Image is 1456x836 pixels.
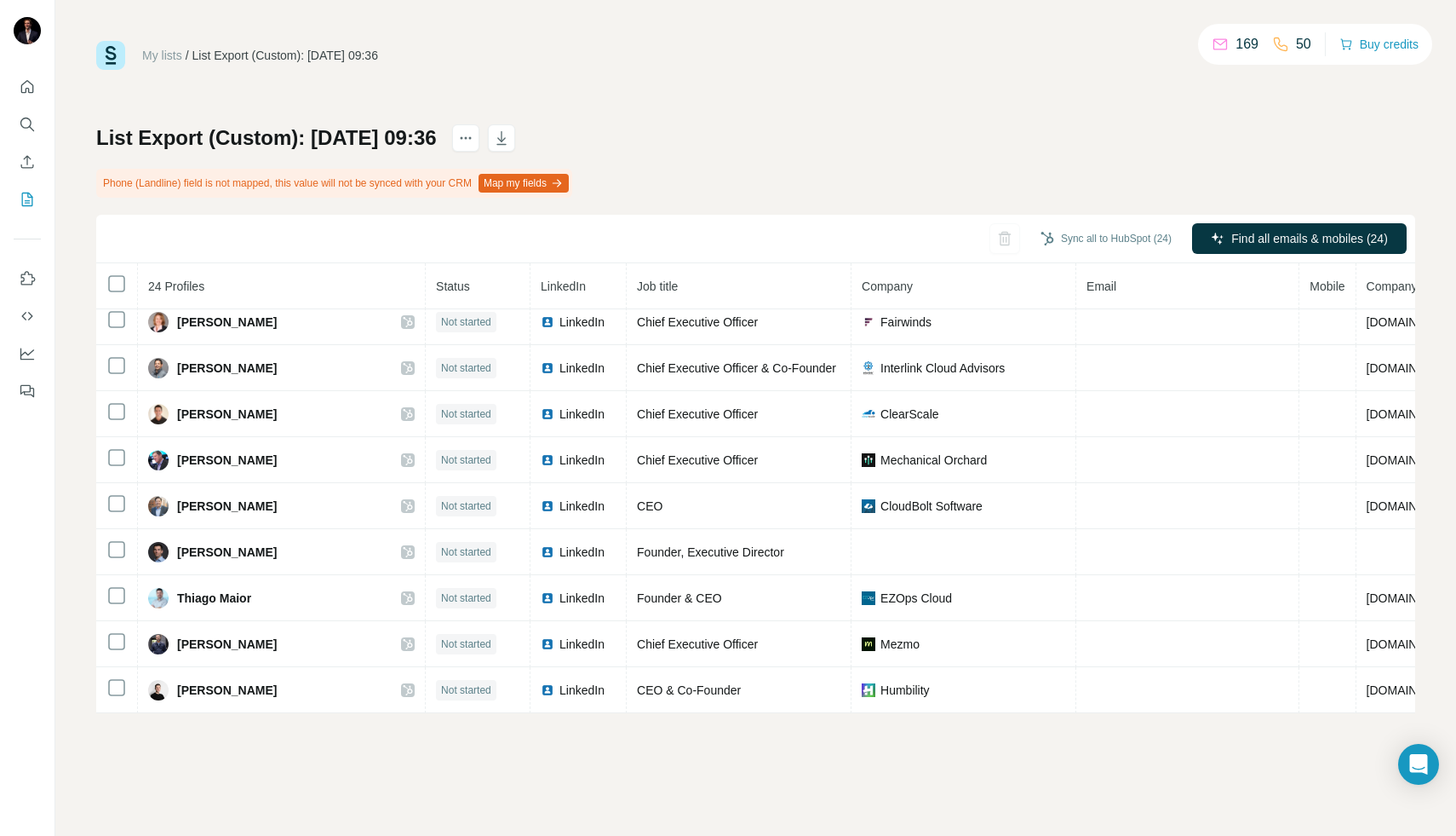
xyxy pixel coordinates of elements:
[452,124,479,152] button: actions
[14,109,41,140] button: Search
[541,637,554,651] img: LinkedIn logo
[1398,744,1439,785] div: Open Intercom Messenger
[637,683,741,697] span: CEO & Co-Founder
[441,360,491,376] span: Not started
[436,280,470,293] span: Status
[1339,32,1419,56] button: Buy credits
[177,498,277,515] span: [PERSON_NAME]
[880,314,931,331] span: Fairwinds
[862,591,875,605] img: company-logo
[637,591,722,605] span: Founder & CEO
[862,637,875,651] img: company-logo
[148,680,169,701] img: Avatar
[880,590,952,607] span: EZOps Cloud
[14,301,41,332] button: Use Surfe API
[637,453,758,467] span: Chief Executive Officer
[880,360,1005,377] span: Interlink Cloud Advisors
[148,542,169,562] img: Avatar
[637,499,662,513] span: CEO
[637,545,784,559] span: Founder, Executive Director
[441,453,491,468] span: Not started
[148,450,169,470] img: Avatar
[880,406,938,423] span: ClearScale
[541,499,554,513] img: LinkedIn logo
[862,453,875,467] img: company-logo
[441,499,491,514] span: Not started
[96,169,572,198] div: Phone (Landline) field is not mapped, this value will not be synced with your CRM
[192,47,378,64] div: List Export (Custom): [DATE] 09:36
[479,174,569,193] button: Map my fields
[177,452,277,469] span: [PERSON_NAME]
[14,263,41,294] button: Use Surfe on LinkedIn
[177,544,277,561] span: [PERSON_NAME]
[880,636,920,653] span: Mezmo
[559,314,605,331] span: LinkedIn
[148,358,169,378] img: Avatar
[880,682,930,699] span: Humbility
[142,49,182,62] a: My lists
[862,683,875,697] img: company-logo
[862,499,875,513] img: company-logo
[862,361,875,375] img: company-logo
[559,544,605,561] span: LinkedIn
[637,407,758,421] span: Chief Executive Officer
[441,314,491,330] span: Not started
[637,315,758,329] span: Chief Executive Officer
[148,280,204,293] span: 24 Profiles
[177,636,277,653] span: [PERSON_NAME]
[441,591,491,606] span: Not started
[559,452,605,469] span: LinkedIn
[186,47,189,64] li: /
[541,591,554,605] img: LinkedIn logo
[880,452,987,469] span: Mechanical Orchard
[148,634,169,654] img: Avatar
[1029,226,1184,251] button: Sync all to HubSpot (24)
[1086,280,1116,293] span: Email
[559,636,605,653] span: LinkedIn
[559,406,605,423] span: LinkedIn
[1310,280,1344,293] span: Mobile
[637,361,836,375] span: Chief Executive Officer & Co-Founder
[541,453,554,467] img: LinkedIn logo
[862,407,875,421] img: company-logo
[1231,230,1388,247] span: Find all emails & mobiles (24)
[177,314,277,331] span: [PERSON_NAME]
[559,360,605,377] span: LinkedIn
[541,407,554,421] img: LinkedIn logo
[177,406,277,423] span: [PERSON_NAME]
[148,588,169,608] img: Avatar
[541,361,554,375] img: LinkedIn logo
[541,280,586,293] span: LinkedIn
[441,545,491,560] span: Not started
[541,683,554,697] img: LinkedIn logo
[96,41,125,70] img: Surfe Logo
[1235,34,1258,55] p: 169
[14,376,41,406] button: Feedback
[559,498,605,515] span: LinkedIn
[148,404,169,424] img: Avatar
[441,683,491,698] span: Not started
[148,312,169,332] img: Avatar
[541,315,554,329] img: LinkedIn logo
[862,280,913,293] span: Company
[559,590,605,607] span: LinkedIn
[637,637,758,651] span: Chief Executive Officer
[14,184,41,215] button: My lists
[441,406,491,422] span: Not started
[177,682,277,699] span: [PERSON_NAME]
[559,682,605,699] span: LinkedIn
[177,360,277,377] span: [PERSON_NAME]
[441,637,491,652] span: Not started
[177,590,251,607] span: Thiago Maior
[14,147,41,177] button: Enrich CSV
[14,72,41,102] button: Quick start
[637,280,678,293] span: Job title
[14,338,41,369] button: Dashboard
[1192,223,1407,254] button: Find all emails & mobiles (24)
[541,545,554,559] img: LinkedIn logo
[1296,34,1311,55] p: 50
[862,315,875,329] img: company-logo
[880,498,983,515] span: CloudBolt Software
[148,496,169,516] img: Avatar
[14,17,41,44] img: Avatar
